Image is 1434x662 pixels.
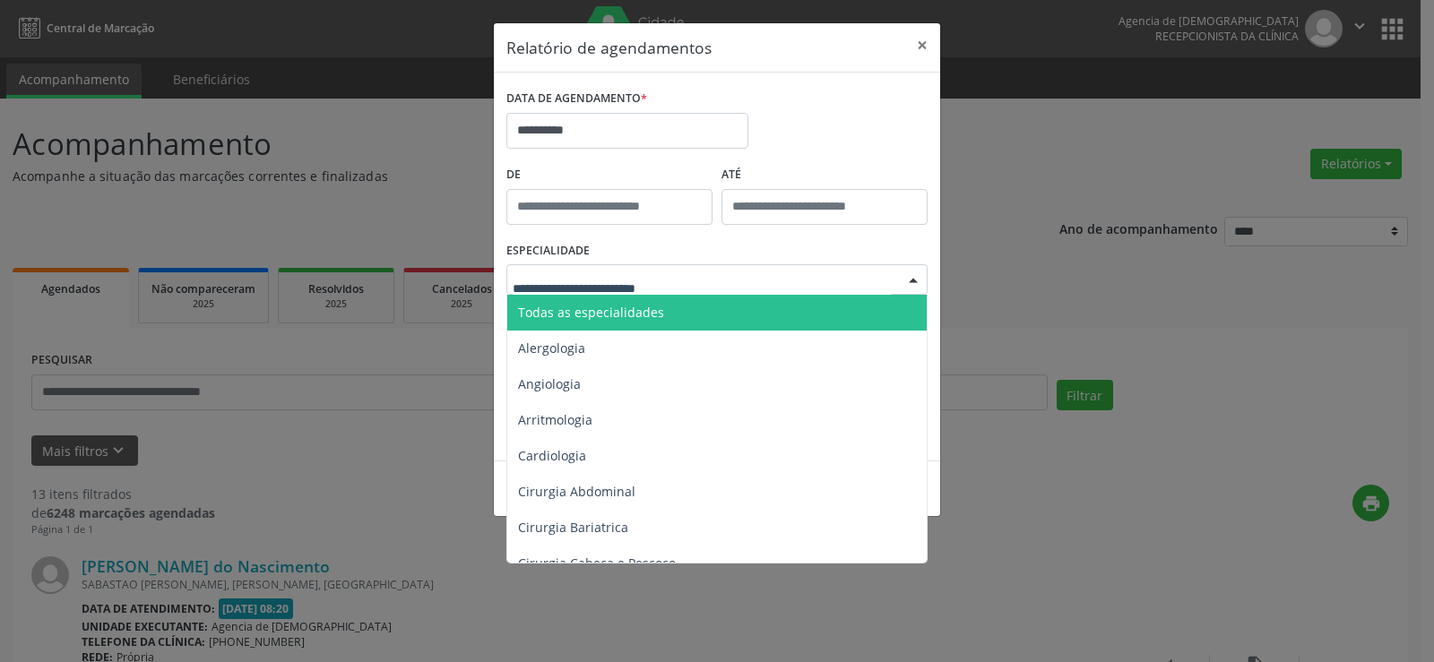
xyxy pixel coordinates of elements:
[721,161,928,189] label: ATÉ
[518,447,586,464] span: Cardiologia
[518,340,585,357] span: Alergologia
[506,85,647,113] label: DATA DE AGENDAMENTO
[518,555,676,572] span: Cirurgia Cabeça e Pescoço
[904,23,940,67] button: Close
[518,483,635,500] span: Cirurgia Abdominal
[506,237,590,265] label: ESPECIALIDADE
[518,519,628,536] span: Cirurgia Bariatrica
[506,36,712,59] h5: Relatório de agendamentos
[518,375,581,392] span: Angiologia
[518,411,592,428] span: Arritmologia
[506,161,713,189] label: De
[518,304,664,321] span: Todas as especialidades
